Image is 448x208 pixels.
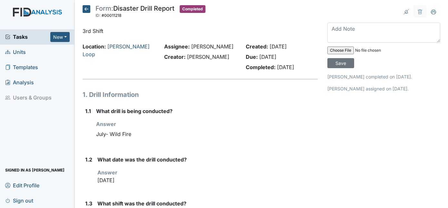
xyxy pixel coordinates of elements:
[5,33,50,41] a: Tasks
[50,32,70,42] button: New
[327,85,440,92] p: [PERSON_NAME] assigned on [DATE].
[85,156,92,163] label: 1.2
[5,62,38,72] span: Templates
[164,54,185,60] strong: Creator:
[5,195,33,205] span: Sign out
[95,5,113,12] span: Form:
[83,90,318,99] h1: 1. Drill Information
[95,5,174,19] div: Disaster Drill Report
[83,43,106,50] strong: Location:
[102,13,122,18] span: #00011218
[246,54,258,60] strong: Due:
[97,176,318,184] p: [DATE]
[95,13,101,18] span: ID:
[327,58,354,68] input: Save
[5,78,34,88] span: Analysis
[96,107,173,115] label: What drill is being conducted?
[246,64,275,70] strong: Completed:
[5,47,26,57] span: Units
[83,27,318,35] p: 3rd Shift
[83,43,150,57] a: [PERSON_NAME] Loop
[85,200,92,207] label: 1.3
[5,180,39,190] span: Edit Profile
[97,156,187,163] label: What date was the drill conducted?
[5,165,65,175] span: Signed in as [PERSON_NAME]
[270,43,287,50] span: [DATE]
[85,107,91,115] label: 1.1
[191,43,234,50] span: [PERSON_NAME]
[187,54,229,60] span: [PERSON_NAME]
[164,43,190,50] strong: Assignee:
[246,43,268,50] strong: Created:
[97,200,186,207] label: What shift was the drill conducted?
[96,128,318,140] div: July- Wild Fire
[97,169,117,176] strong: Answer
[180,5,205,13] span: Completed
[327,73,440,80] p: [PERSON_NAME] completed on [DATE].
[96,121,116,127] strong: Answer
[277,64,294,70] span: [DATE]
[259,54,276,60] span: [DATE]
